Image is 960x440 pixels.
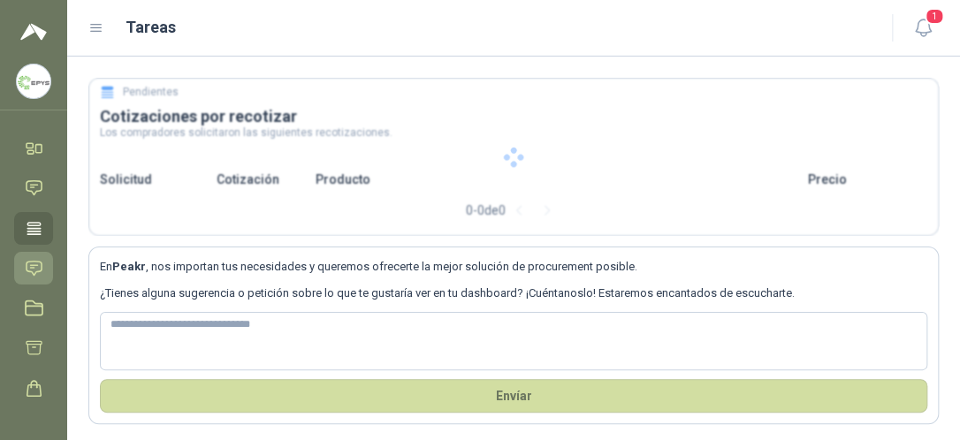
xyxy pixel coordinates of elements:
[20,21,47,42] img: Logo peakr
[100,258,927,276] p: En , nos importan tus necesidades y queremos ofrecerte la mejor solución de procurement posible.
[126,15,176,40] h1: Tareas
[17,64,50,98] img: Company Logo
[112,260,146,273] b: Peakr
[907,12,939,44] button: 1
[100,284,927,302] p: ¿Tienes alguna sugerencia o petición sobre lo que te gustaría ver en tu dashboard? ¡Cuéntanoslo! ...
[100,379,927,413] button: Envíar
[925,8,944,25] span: 1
